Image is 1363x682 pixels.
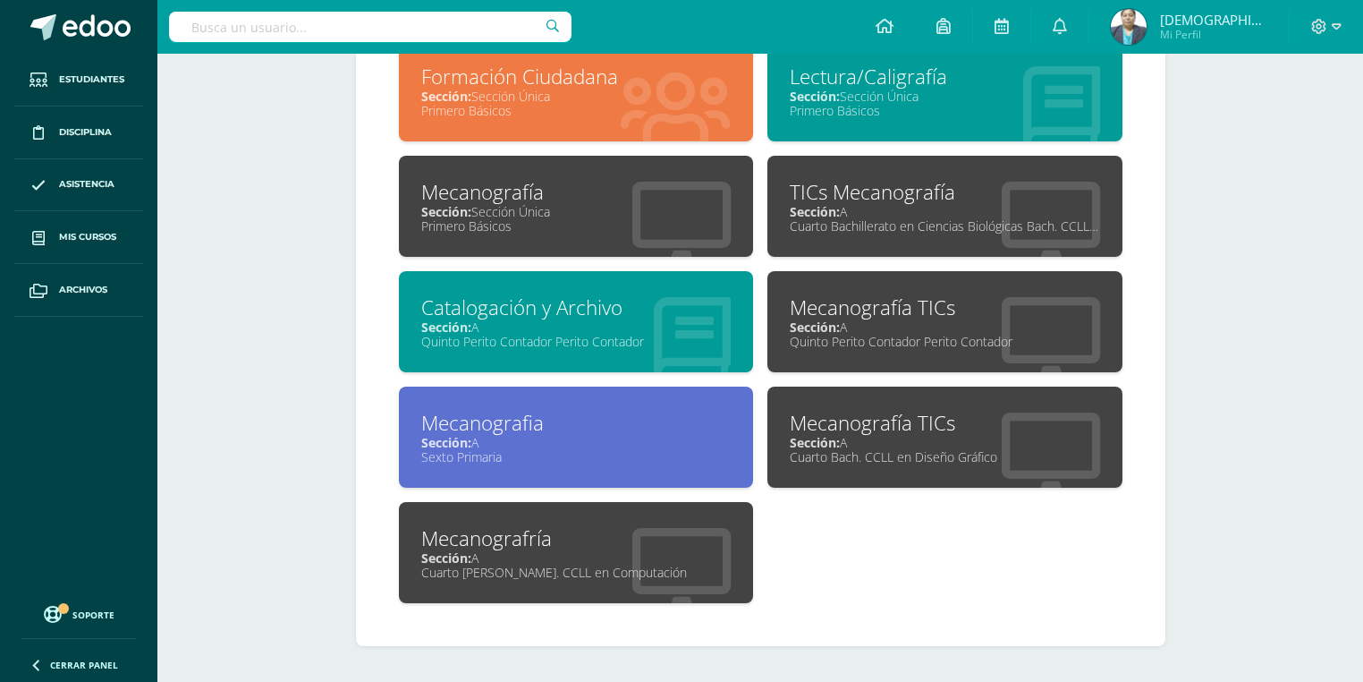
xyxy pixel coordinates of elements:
span: Mi Perfil [1160,27,1267,42]
div: Sección Única [421,203,732,220]
a: MecanografiaSección:ASexto Primaria [399,387,754,488]
div: Cuarto Bachillerato en Ciencias Biológicas Bach. CCLL en Ciencias Biológicas [790,217,1100,234]
span: Soporte [72,609,114,621]
span: Disciplina [59,125,112,140]
span: Estudiantes [59,72,124,87]
a: Asistencia [14,159,143,212]
div: Formación Ciudadana [421,63,732,90]
span: Archivos [59,283,107,297]
div: Sección Única [790,88,1100,105]
div: A [421,550,732,567]
div: Mecanografia [421,409,732,437]
div: Cuarto [PERSON_NAME]. CCLL en Computación [421,564,732,581]
div: Primero Básicos [790,102,1100,119]
span: Sección: [790,203,840,220]
a: MecanografríaSección:ACuarto [PERSON_NAME]. CCLL en Computación [399,502,754,603]
a: Estudiantes [14,54,143,107]
div: TICs Mecanografía [790,178,1100,206]
div: Primero Básicos [421,102,732,119]
a: MecanografíaSección:Sección ÚnicaPrimero Básicos [399,156,754,257]
a: Catalogación y ArchivoSección:AQuinto Perito Contador Perito Contador [399,271,754,372]
a: Disciplina [14,107,143,159]
span: Sección: [790,88,840,105]
div: Mecanografría [421,524,732,552]
div: Catalogación y Archivo [421,294,732,321]
div: Mecanografía [421,178,732,206]
span: Sección: [421,550,471,567]
span: Sección: [421,434,471,451]
div: Sexto Primaria [421,448,732,465]
span: Sección: [790,434,840,451]
div: Cuarto Bach. CCLL en Diseño Gráfico [790,448,1100,465]
div: A [421,319,732,336]
input: Busca un usuario... [169,12,571,42]
a: Mis cursos [14,211,143,264]
span: Sección: [421,203,471,220]
span: Sección: [421,88,471,105]
img: b356665ca9e2a44e9565a747acd479f3.png [1111,9,1147,45]
a: Mecanografía TICsSección:ACuarto Bach. CCLL en Diseño Gráfico [767,387,1122,488]
a: Archivos [14,264,143,317]
div: A [790,203,1100,220]
a: Formación CiudadanaSección:Sección ÚnicaPrimero Básicos [399,40,754,141]
span: Sección: [790,319,840,336]
span: Asistencia [59,177,114,192]
a: Mecanografía TICsSección:AQuinto Perito Contador Perito Contador [767,271,1122,372]
div: Mecanografía TICs [790,294,1100,321]
a: TICs MecanografíaSección:ACuarto Bachillerato en Ciencias Biológicas Bach. CCLL en Ciencias Bioló... [767,156,1122,257]
span: Cerrar panel [50,659,118,671]
div: A [790,434,1100,451]
div: Sección Única [421,88,732,105]
div: A [421,434,732,451]
div: Quinto Perito Contador Perito Contador [421,333,732,350]
span: [DEMOGRAPHIC_DATA][PERSON_NAME] [1160,11,1267,29]
div: Mecanografía TICs [790,409,1100,437]
div: Lectura/Caligrafía [790,63,1100,90]
div: Primero Básicos [421,217,732,234]
span: Sección: [421,319,471,336]
div: Quinto Perito Contador Perito Contador [790,333,1100,350]
div: A [790,319,1100,336]
span: Mis cursos [59,230,116,244]
a: Soporte [21,601,136,626]
a: Lectura/CaligrafíaSección:Sección ÚnicaPrimero Básicos [767,40,1122,141]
